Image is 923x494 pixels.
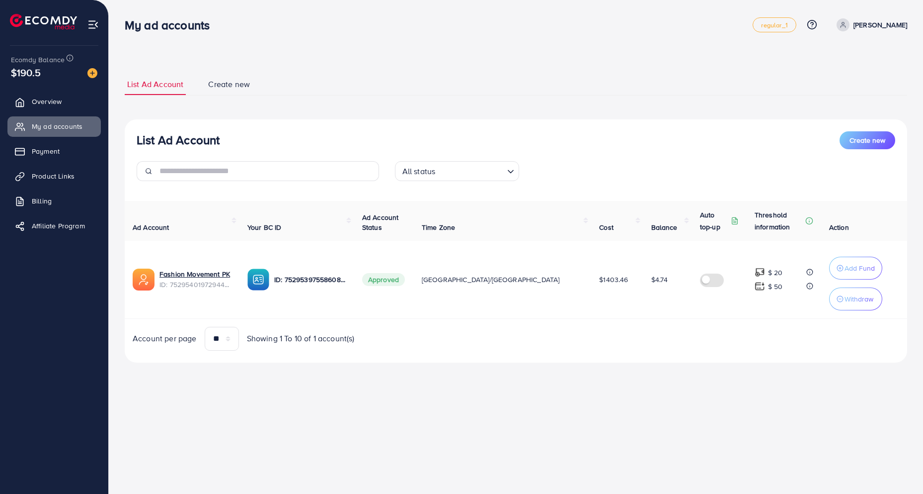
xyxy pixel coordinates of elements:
[274,274,346,286] p: ID: 7529539755860836369
[7,216,101,236] a: Affiliate Program
[125,18,218,32] h3: My ad accounts
[137,133,220,147] h3: List Ad Account
[208,79,250,90] span: Create new
[700,209,729,233] p: Auto top-up
[400,164,438,179] span: All status
[599,275,628,285] span: $1403.46
[845,262,875,274] p: Add Fund
[7,191,101,211] a: Billing
[362,212,399,232] span: Ad Account Status
[768,267,783,279] p: $ 20
[761,22,787,28] span: regular_1
[11,55,65,65] span: Ecomdy Balance
[438,162,503,179] input: Search for option
[87,19,99,30] img: menu
[87,68,97,78] img: image
[10,14,77,29] img: logo
[755,281,765,292] img: top-up amount
[362,273,405,286] span: Approved
[159,280,231,290] span: ID: 7529540197294407681
[247,269,269,291] img: ic-ba-acc.ded83a64.svg
[840,131,895,149] button: Create new
[247,222,282,232] span: Your BC ID
[395,161,519,181] div: Search for option
[651,222,678,232] span: Balance
[7,166,101,186] a: Product Links
[32,146,60,156] span: Payment
[7,116,101,136] a: My ad accounts
[829,222,849,232] span: Action
[32,196,52,206] span: Billing
[32,121,82,131] span: My ad accounts
[32,171,75,181] span: Product Links
[133,269,154,291] img: ic-ads-acc.e4c84228.svg
[127,79,183,90] span: List Ad Account
[753,17,796,32] a: regular_1
[599,222,614,232] span: Cost
[651,275,668,285] span: $4.74
[845,293,873,305] p: Withdraw
[247,333,355,344] span: Showing 1 To 10 of 1 account(s)
[422,275,560,285] span: [GEOGRAPHIC_DATA]/[GEOGRAPHIC_DATA]
[159,269,231,290] div: <span class='underline'>Fashion Movement PK</span></br>7529540197294407681
[853,19,907,31] p: [PERSON_NAME]
[7,92,101,111] a: Overview
[133,333,197,344] span: Account per page
[11,65,41,80] span: $190.5
[133,222,169,232] span: Ad Account
[829,257,882,280] button: Add Fund
[32,221,85,231] span: Affiliate Program
[833,18,907,31] a: [PERSON_NAME]
[829,288,882,310] button: Withdraw
[32,97,62,106] span: Overview
[159,269,231,279] a: Fashion Movement PK
[422,222,455,232] span: Time Zone
[849,135,885,145] span: Create new
[755,209,803,233] p: Threshold information
[755,267,765,278] img: top-up amount
[881,449,916,487] iframe: Chat
[768,281,783,293] p: $ 50
[7,141,101,161] a: Payment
